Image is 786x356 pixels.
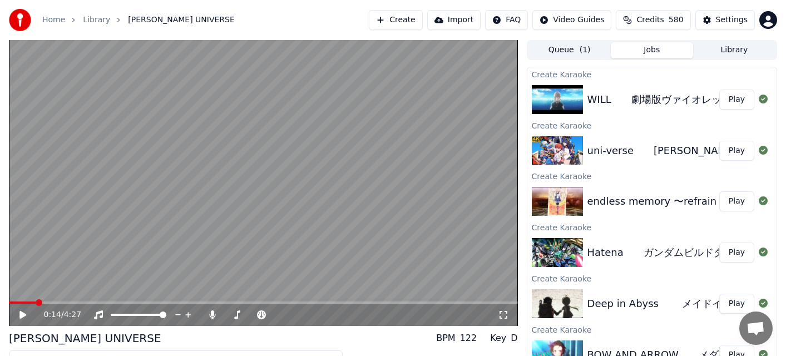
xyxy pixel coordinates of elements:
[42,14,65,26] a: Home
[427,10,481,30] button: Import
[587,296,762,311] div: Deep in Abyss メイドインアビス
[580,44,591,56] span: ( 1 )
[42,14,235,26] nav: breadcrumb
[511,332,517,345] div: D
[528,42,611,58] button: Queue
[460,332,477,345] div: 122
[485,10,528,30] button: FAQ
[532,10,611,30] button: Video Guides
[719,294,754,314] button: Play
[719,191,754,211] button: Play
[693,42,775,58] button: Library
[44,309,71,320] div: /
[9,330,161,346] div: [PERSON_NAME] UNIVERSE
[527,220,777,234] div: Create Karaoke
[83,14,110,26] a: Library
[719,141,754,161] button: Play
[527,323,777,336] div: Create Karaoke
[527,118,777,132] div: Create Karaoke
[636,14,664,26] span: Credits
[719,90,754,110] button: Play
[527,169,777,182] div: Create Karaoke
[611,42,693,58] button: Jobs
[490,332,506,345] div: Key
[128,14,234,26] span: [PERSON_NAME] UNIVERSE
[669,14,684,26] span: 580
[527,271,777,285] div: Create Karaoke
[436,332,455,345] div: BPM
[695,10,755,30] button: Settings
[9,9,31,31] img: youka
[44,309,61,320] span: 0:14
[369,10,423,30] button: Create
[616,10,690,30] button: Credits580
[527,67,777,81] div: Create Karaoke
[64,309,81,320] span: 4:27
[716,14,748,26] div: Settings
[739,311,773,345] a: チャットを開く
[719,243,754,263] button: Play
